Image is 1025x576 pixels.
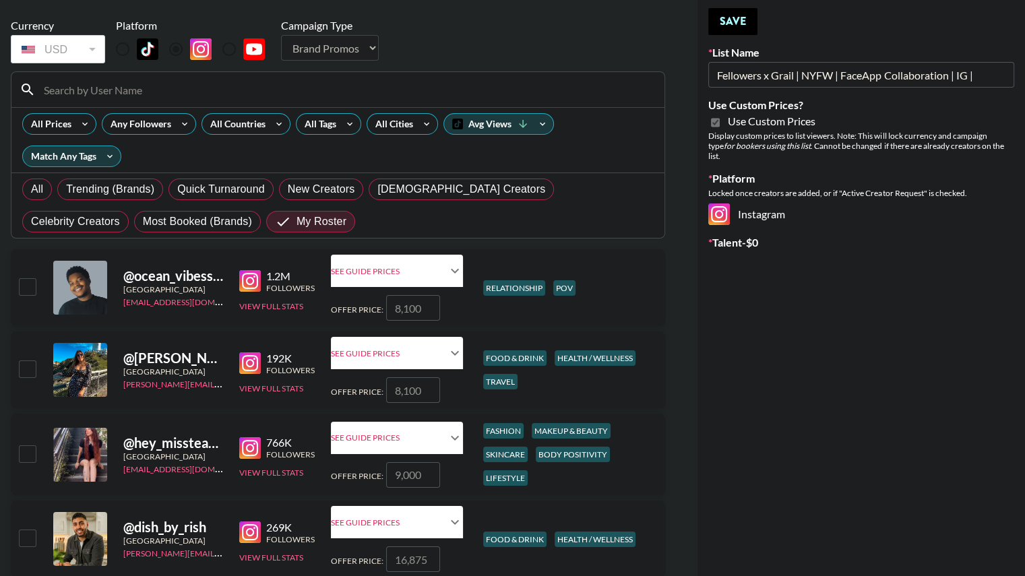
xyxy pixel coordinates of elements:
div: Locked once creators are added, or if "Active Creator Request" is checked. [708,188,1014,198]
div: Followers [266,534,315,544]
img: YouTube [243,38,265,60]
div: See Guide Prices [331,422,463,454]
div: Followers [266,449,315,459]
span: Trending (Brands) [66,181,154,197]
em: for bookers using this list [724,141,811,151]
a: [EMAIL_ADDRESS][DOMAIN_NAME] [123,294,259,307]
img: Instagram [708,203,730,225]
button: View Full Stats [239,468,303,478]
div: food & drink [483,532,547,547]
img: Instagram [239,270,261,292]
button: View Full Stats [239,552,303,563]
div: USD [13,38,102,61]
label: Platform [708,172,1014,185]
input: 9,000 [386,462,440,488]
input: 8,100 [386,377,440,403]
div: See Guide Prices [331,506,463,538]
div: 766K [266,436,315,449]
div: 1.2M [266,269,315,283]
span: Quick Turnaround [177,181,265,197]
label: Talent - $ 0 [708,236,1014,249]
div: 192K [266,352,315,365]
span: Most Booked (Brands) [143,214,252,230]
div: See Guide Prices [331,266,447,276]
div: skincare [483,447,528,462]
div: travel [483,374,518,389]
span: Offer Price: [331,387,383,397]
div: All Prices [23,114,74,134]
img: Instagram [190,38,212,60]
button: View Full Stats [239,383,303,393]
div: Currency is locked to USD [11,32,105,66]
input: 8,100 [386,295,440,321]
div: Avg Views [444,114,553,134]
div: See Guide Prices [331,433,447,443]
div: List locked to Instagram. [116,35,276,63]
div: lifestyle [483,470,528,486]
input: 16,875 [386,546,440,572]
div: [GEOGRAPHIC_DATA] [123,284,223,294]
a: [EMAIL_ADDRESS][DOMAIN_NAME] [123,461,259,474]
span: Use Custom Prices [728,115,815,128]
div: See Guide Prices [331,255,463,287]
div: See Guide Prices [331,337,463,369]
img: Instagram [239,521,261,543]
span: [DEMOGRAPHIC_DATA] Creators [377,181,545,197]
img: Instagram [239,352,261,374]
div: fashion [483,423,524,439]
div: 269K [266,521,315,534]
div: Followers [266,283,315,293]
label: Use Custom Prices? [708,98,1014,112]
span: Offer Price: [331,305,383,315]
div: @ dish_by_rish [123,519,223,536]
span: Offer Price: [331,471,383,481]
div: @ [PERSON_NAME] [123,350,223,366]
div: See Guide Prices [331,517,447,527]
button: Save [708,8,757,35]
img: Instagram [239,437,261,459]
button: View Full Stats [239,301,303,311]
span: Celebrity Creators [31,214,120,230]
div: Platform [116,19,276,32]
div: See Guide Prices [331,348,447,358]
div: Followers [266,365,315,375]
div: [GEOGRAPHIC_DATA] [123,366,223,377]
div: [GEOGRAPHIC_DATA] [123,451,223,461]
div: makeup & beauty [532,423,611,439]
a: [PERSON_NAME][EMAIL_ADDRESS][DOMAIN_NAME] [123,546,323,558]
div: Display custom prices to list viewers. Note: This will lock currency and campaign type . Cannot b... [708,131,1014,161]
input: Search by User Name [36,79,656,100]
div: Instagram [708,203,1014,225]
div: All Tags [297,114,339,134]
div: relationship [483,280,545,296]
div: @ hey_missteacher [123,435,223,451]
label: List Name [708,46,1014,59]
div: @ ocean_vibesss_ [123,267,223,284]
div: Any Followers [102,114,174,134]
div: All Countries [202,114,268,134]
div: food & drink [483,350,547,366]
span: All [31,181,43,197]
a: [PERSON_NAME][EMAIL_ADDRESS][DOMAIN_NAME] [123,377,323,389]
div: body positivity [536,447,610,462]
img: TikTok [137,38,158,60]
div: [GEOGRAPHIC_DATA] [123,536,223,546]
div: Campaign Type [281,19,379,32]
span: New Creators [288,181,355,197]
div: health / wellness [555,350,635,366]
div: pov [553,280,576,296]
div: Currency [11,19,105,32]
div: health / wellness [555,532,635,547]
span: Offer Price: [331,556,383,566]
div: Match Any Tags [23,146,121,166]
div: All Cities [367,114,416,134]
span: My Roster [297,214,346,230]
